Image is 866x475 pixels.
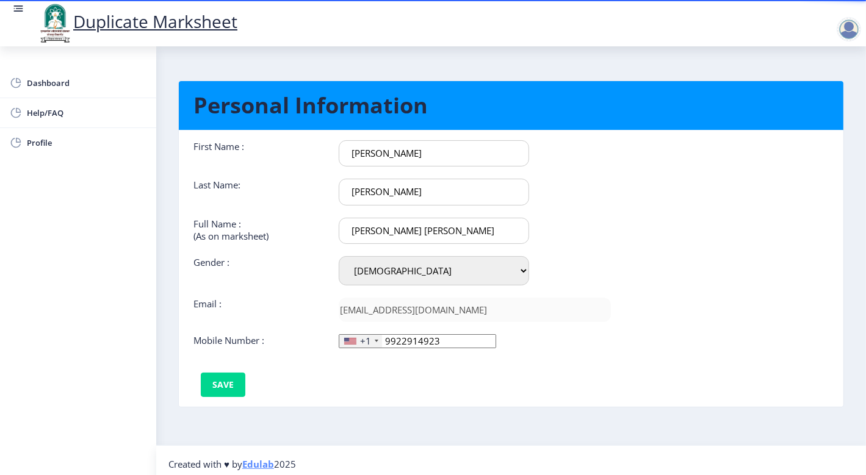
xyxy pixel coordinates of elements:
span: Profile [27,135,146,150]
span: Help/FAQ [27,105,146,120]
a: Duplicate Marksheet [37,10,237,33]
div: United States: +1 [339,335,382,348]
span: Dashboard [27,76,146,90]
div: Last Name: [184,179,330,205]
span: Created with ♥ by 2025 [168,458,296,470]
div: Gender : [184,256,330,285]
a: Edulab [242,458,274,470]
h1: Personal Information [193,91,829,120]
div: Mobile Number : [184,334,330,348]
div: +1 [360,335,371,347]
img: logo [37,2,73,44]
div: Email : [184,298,330,322]
div: First Name : [184,140,330,166]
input: Mobile No [339,334,496,348]
button: Save [201,373,245,397]
div: Full Name : (As on marksheet) [184,218,330,244]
